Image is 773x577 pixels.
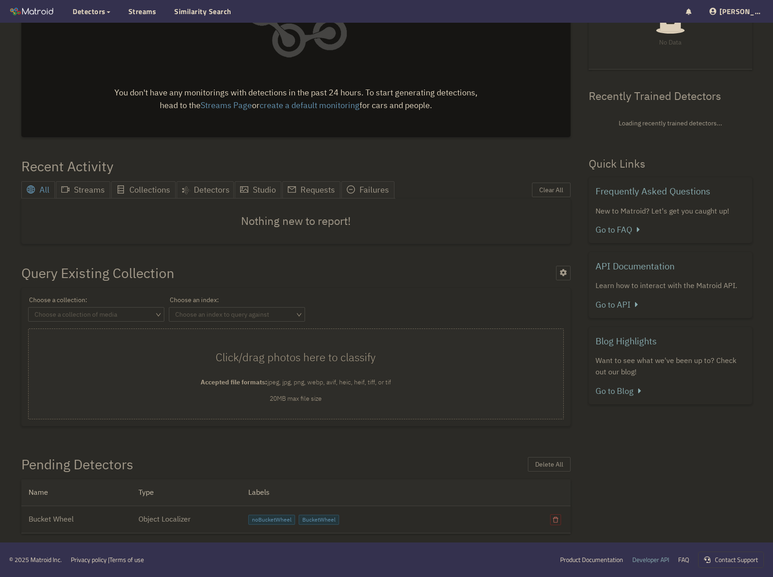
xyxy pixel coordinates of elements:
div: Nothing new to report! [21,199,571,244]
span: Click/drag photos here to classifyAccepted file formats:jpeg, jpg, png, webp, avif, heic, heif, t... [29,329,563,430]
span: jpeg, jpg, png, webp, avif, heic, heif, tiff, or tif [267,378,391,386]
a: Product Documentation [560,555,623,565]
div: Go to Blog [596,385,745,398]
span: Choose an index: [169,295,305,307]
span: Accepted file formats: [201,378,267,386]
span: mail [288,185,296,194]
div: New to Matroid? Let's get you caught up! [596,205,745,217]
span: Choose a collection: [28,295,164,307]
th: Name [21,479,131,506]
span: Delete All [535,459,563,469]
p: No Data [596,37,745,47]
span: global [27,185,35,194]
div: Quick Links [589,155,752,173]
a: Developer API [632,555,669,565]
span: Query Existing Collection [21,262,174,284]
span: Bucket Wheel [29,514,74,523]
div: Loading recently trained detectors... [589,109,752,137]
span: picture [240,185,248,194]
a: Similarity Search [174,6,231,17]
div: Want to see what we've been up to? Check out our blog! [596,355,745,378]
p: Click/drag photos here to classify [35,349,557,366]
th: Labels [241,479,543,506]
div: Recently Trained Detectors [589,88,752,105]
div: Pending Detectors [21,453,133,475]
div: Recent Activity [21,155,113,177]
button: delete [550,514,561,525]
a: Streams [128,6,157,17]
span: Contact Support [715,555,758,564]
th: Type [131,479,241,506]
div: Learn how to interact with the Matroid API. [596,280,745,291]
span: Requests [300,184,335,195]
span: or [252,100,260,110]
div: Go to FAQ [596,224,745,236]
span: Detectors [73,6,106,17]
a: FAQ [678,555,689,565]
div: API Documentation [596,259,745,273]
span: BucketWheel [299,515,339,525]
span: database [117,185,125,194]
a: Streams Page [201,100,252,110]
span: video-camera [61,185,69,194]
span: All [39,184,49,195]
span: noBucketWheel [248,515,295,525]
a: Contact Support [698,552,764,568]
img: Matroid logo [9,5,54,19]
span: Collections [129,184,170,195]
a: Terms of use [109,555,144,564]
div: Blog Highlights [596,334,745,348]
button: Delete All [528,457,571,472]
p: 20MB max file size [35,393,557,403]
div: Go to API [596,298,745,311]
span: delete [552,517,559,524]
span: You don't have any monitorings with detections in the past 24 hours. To start generating detectio... [114,87,478,110]
span: Streams [74,184,105,195]
button: Clear All [532,183,571,197]
a: create a default monitoring [260,100,359,110]
span: © 2025 Matroid Inc. [9,555,62,565]
span: for cars and people. [359,100,432,110]
span: Detectors [194,184,230,196]
a: Privacy policy | [71,555,109,564]
td: Object Localizer [131,506,241,533]
span: minus-circle [347,185,355,194]
span: Studio [253,184,276,195]
div: Frequently Asked Questions [596,184,745,198]
span: Clear All [539,185,563,195]
span: Failures [359,184,389,195]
